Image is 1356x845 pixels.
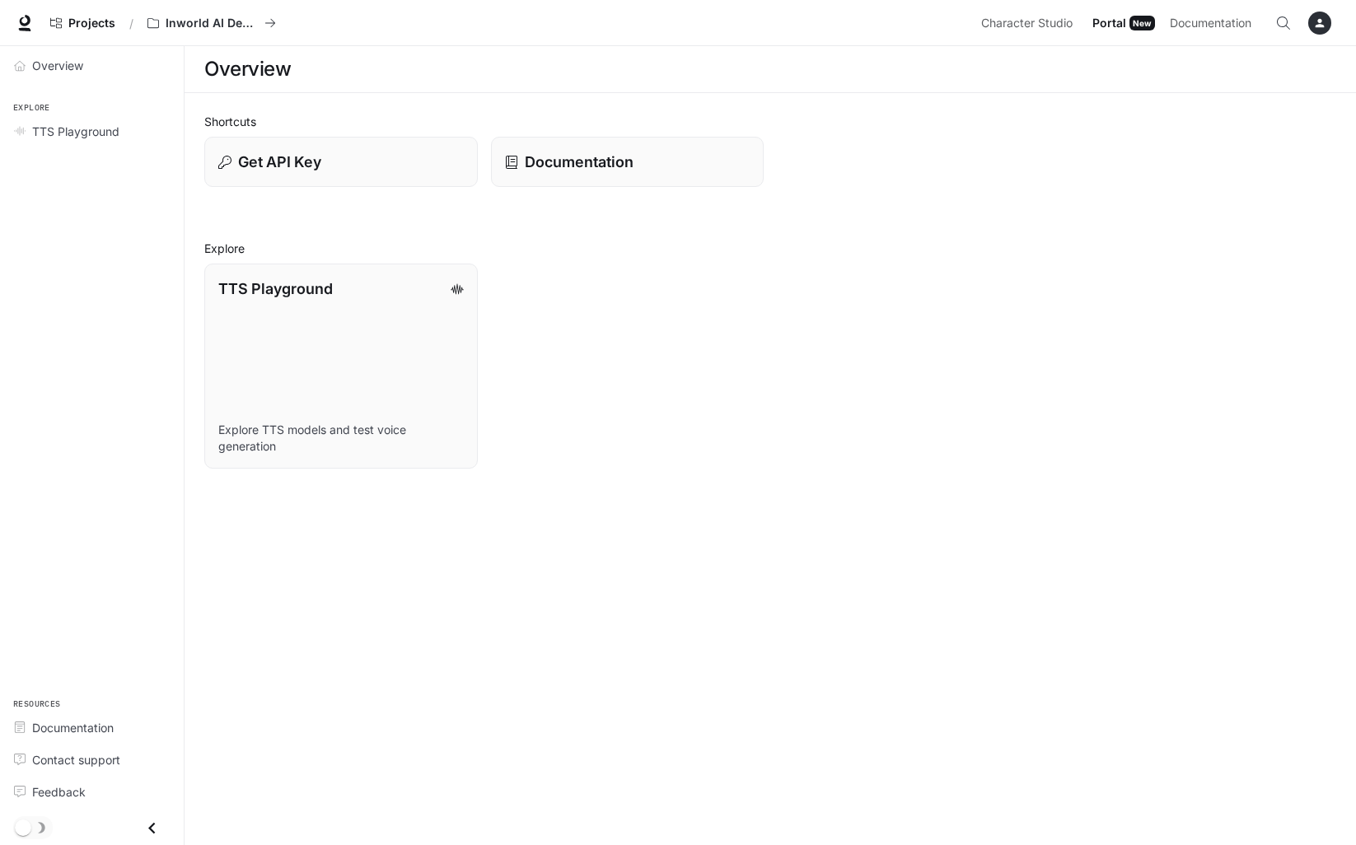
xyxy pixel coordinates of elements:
span: Projects [68,16,115,30]
span: Overview [32,57,83,74]
a: Go to projects [43,7,123,40]
a: TTS PlaygroundExplore TTS models and test voice generation [204,264,478,469]
div: New [1129,16,1155,30]
a: Feedback [7,777,177,806]
button: Close drawer [133,811,171,845]
a: Overview [7,51,177,80]
a: Character Studio [975,7,1084,40]
p: Documentation [525,151,634,173]
span: Feedback [32,783,86,801]
span: TTS Playground [32,123,119,140]
div: / [123,15,140,32]
button: Get API Key [204,137,478,187]
a: Contact support [7,745,177,774]
a: Documentation [7,713,177,742]
a: PortalNew [1086,7,1162,40]
p: Explore TTS models and test voice generation [218,422,464,455]
h2: Shortcuts [204,113,1336,130]
span: Contact support [32,751,120,768]
p: Inworld AI Demos [166,16,258,30]
span: Character Studio [981,13,1073,34]
p: TTS Playground [218,278,333,300]
h1: Overview [204,53,291,86]
p: Get API Key [238,151,321,173]
button: Open Command Menu [1267,7,1300,40]
span: Documentation [1170,13,1251,34]
span: Documentation [32,719,114,736]
span: Dark mode toggle [15,818,31,836]
button: All workspaces [140,7,283,40]
a: Documentation [1163,7,1264,40]
h2: Explore [204,240,1336,257]
span: Portal [1092,13,1126,34]
a: Documentation [491,137,765,187]
a: TTS Playground [7,117,177,146]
